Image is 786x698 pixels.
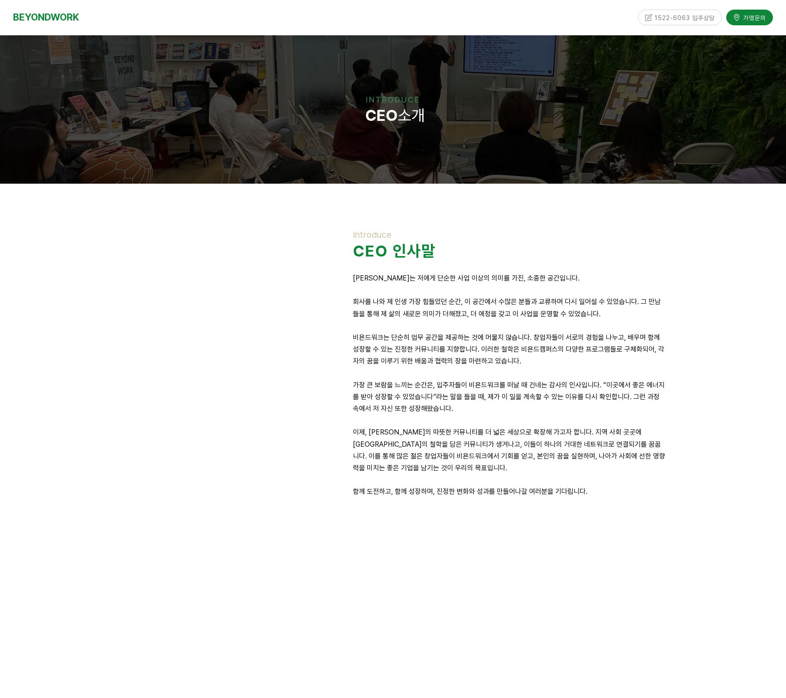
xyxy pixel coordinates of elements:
span: Introduce [353,229,392,240]
strong: CEO 인사말 [353,242,436,260]
p: 회사를 나와 제 인생 가장 힘들었던 순간, 이 공간에서 수많은 분들과 교류하며 다시 일어설 수 있었습니다. 그 만남들을 통해 제 삶의 새로운 의미가 더해졌고, 더 애정을 갖고... [353,296,666,319]
p: 가장 큰 보람을 느끼는 순간은, 입주자들이 비욘드워크를 떠날 때 건네는 감사의 인사입니다. “이곳에서 좋은 에너지를 받아 성장할 수 있었습니다”라는 말을 들을 때, 제가 이 ... [353,379,666,415]
strong: CEO [365,106,398,125]
span: 가맹문의 [741,13,766,22]
a: 가맹문의 [726,10,773,25]
p: 이제, [PERSON_NAME]의 따뜻한 커뮤니티를 더 넓은 세상으로 확장해 가고자 합니다. 지역 사회 곳곳에 [GEOGRAPHIC_DATA]의 철학을 담은 커뮤니티가 생겨나... [353,426,666,474]
p: [PERSON_NAME]는 저에게 단순한 사업 이상의 의미를 가진, 소중한 공간입니다. [353,272,666,284]
span: 소개 [361,106,425,125]
a: BEYONDWORK [13,9,79,25]
span: INTRODUCE [366,95,420,104]
p: 함께 도전하고, 함께 성장하며, 진정한 변화와 성과를 만들어나갈 여러분을 기다립니다. [353,486,666,497]
p: 비욘드워크는 단순히 업무 공간을 제공하는 것에 머물지 않습니다. 창업자들이 서로의 경험을 나누고, 배우며 함께 성장할 수 있는 진정한 커뮤니티를 지향합니다. 이러한 철학은 비... [353,332,666,367]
